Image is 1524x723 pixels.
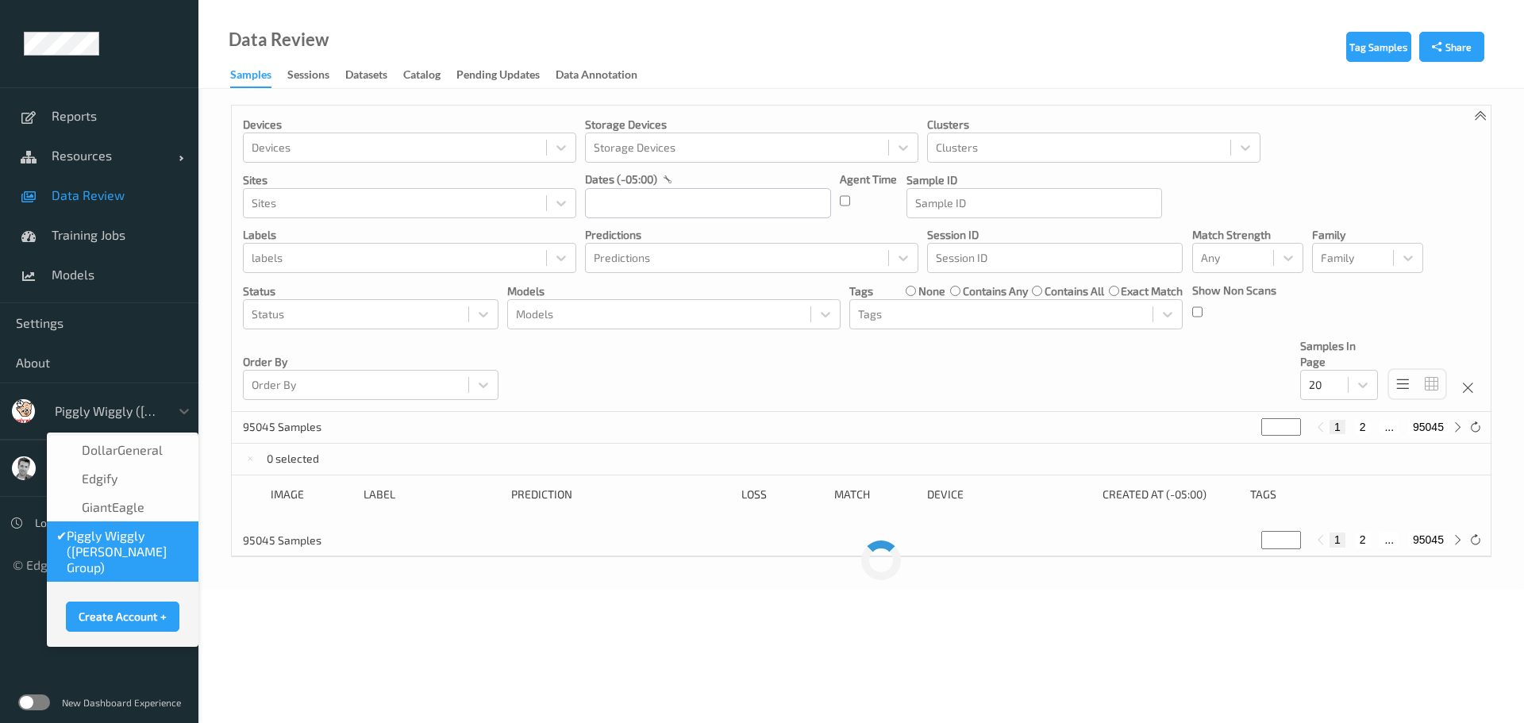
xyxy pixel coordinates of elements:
p: 0 selected [267,451,319,467]
div: Catalog [403,67,441,87]
button: Tag Samples [1346,32,1411,62]
a: Pending Updates [456,64,556,87]
p: Storage Devices [585,117,918,133]
p: dates (-05:00) [585,171,657,187]
p: 95045 Samples [243,419,362,435]
a: Samples [230,64,287,88]
a: Datasets [345,64,403,87]
p: Sites [243,172,576,188]
div: Datasets [345,67,387,87]
p: Session ID [927,227,1183,243]
div: Samples [230,67,271,88]
label: exact match [1121,283,1183,299]
button: Share [1419,32,1484,62]
div: Loss [741,486,823,502]
label: contains any [963,283,1028,299]
div: Data Review [229,32,329,48]
p: Family [1312,227,1423,243]
p: 95045 Samples [243,533,362,548]
div: Sessions [287,67,329,87]
p: Models [507,283,841,299]
div: image [271,486,352,502]
a: Sessions [287,64,345,87]
div: Prediction [511,486,729,502]
p: Clusters [927,117,1260,133]
a: Catalog [403,64,456,87]
button: 95045 [1408,533,1449,547]
p: Order By [243,354,498,370]
label: contains all [1045,283,1104,299]
button: 1 [1330,533,1345,547]
p: Devices [243,117,576,133]
p: Show Non Scans [1192,283,1276,298]
label: none [918,283,945,299]
div: Label [364,486,500,502]
button: 95045 [1408,420,1449,434]
div: Created At (-05:00) [1103,486,1239,502]
p: Sample ID [906,172,1162,188]
button: ... [1380,533,1399,547]
p: labels [243,227,576,243]
p: Samples In Page [1300,338,1378,370]
div: Device [927,486,1091,502]
button: ... [1380,420,1399,434]
a: Data Annotation [556,64,653,87]
div: Match [834,486,916,502]
div: Tags [1250,486,1387,502]
button: 2 [1355,533,1371,547]
button: 1 [1330,420,1345,434]
p: Match Strength [1192,227,1303,243]
p: Agent Time [840,171,897,187]
div: Pending Updates [456,67,540,87]
p: Predictions [585,227,918,243]
p: Tags [849,283,873,299]
button: 2 [1355,420,1371,434]
p: Status [243,283,498,299]
div: Data Annotation [556,67,637,87]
